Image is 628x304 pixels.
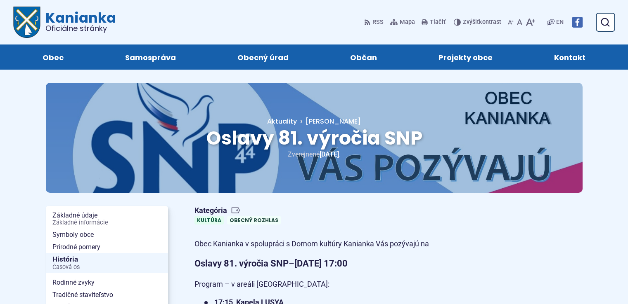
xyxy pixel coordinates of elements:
a: Symboly obce [46,229,168,241]
strong: Oslavy 81. výročia SNP [194,258,289,269]
span: EN [556,17,564,27]
img: Prejsť na domovskú stránku [13,7,40,38]
a: Tradičné staviteľstvo [46,289,168,301]
a: EN [555,17,565,27]
span: [DATE] [320,150,339,158]
span: Rodinné zvyky [52,276,161,289]
a: Prírodné pomery [46,241,168,253]
img: Prejsť na Facebook stránku [572,17,583,28]
a: Rodinné zvyky [46,276,168,289]
a: Obecný rozhlas [227,216,281,224]
strong: [DATE] 17:00 [294,258,348,269]
span: Samospráva [125,44,176,70]
span: Kategória [194,206,284,215]
span: Mapa [400,17,415,27]
span: Tradičné staviteľstvo [52,289,161,301]
span: Časová os [52,264,161,271]
span: Tlačiť [430,19,446,26]
span: Projekty obce [438,44,493,70]
p: Obec Kanianka v spolupráci s Domom kultúry Kanianka Vás pozývajú na [194,238,488,250]
span: Prírodné pomery [52,241,161,253]
span: Základné informácie [52,220,161,226]
span: Kanianka [40,11,116,32]
button: Zväčšiť veľkosť písma [524,14,537,31]
a: RSS [364,14,385,31]
a: Občan [328,44,400,70]
a: Základné údajeZákladné informácie [46,209,168,229]
button: Zmenšiť veľkosť písma [506,14,515,31]
button: Zvýšiťkontrast [454,14,503,31]
a: Obec [20,44,86,70]
span: [PERSON_NAME] [306,117,361,126]
p: Zverejnené . [72,149,556,160]
a: Kultúra [194,216,224,224]
a: Projekty obce [416,44,515,70]
span: Základné údaje [52,209,161,229]
span: Kontakt [554,44,585,70]
span: Obec [43,44,64,70]
a: Samospráva [102,44,198,70]
a: Logo Kanianka, prejsť na domovskú stránku. [13,7,116,38]
span: Symboly obce [52,229,161,241]
span: Obecný úrad [237,44,289,70]
span: Oficiálne stránky [45,25,116,32]
a: Obecný úrad [215,44,311,70]
span: História [52,253,161,273]
button: Nastaviť pôvodnú veľkosť písma [515,14,524,31]
span: kontrast [463,19,501,26]
a: Mapa [389,14,417,31]
a: [PERSON_NAME] [297,117,361,126]
button: Tlačiť [420,14,447,31]
a: Aktuality [267,117,297,126]
a: Kontakt [532,44,608,70]
p: Program – v areáli [GEOGRAPHIC_DATA]: [194,278,488,291]
span: Zvýšiť [463,19,479,26]
span: RSS [372,17,384,27]
span: Oslavy 81. výročia SNP [206,125,422,151]
p: – [194,256,488,271]
a: HistóriaČasová os [46,253,168,273]
span: Občan [350,44,377,70]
